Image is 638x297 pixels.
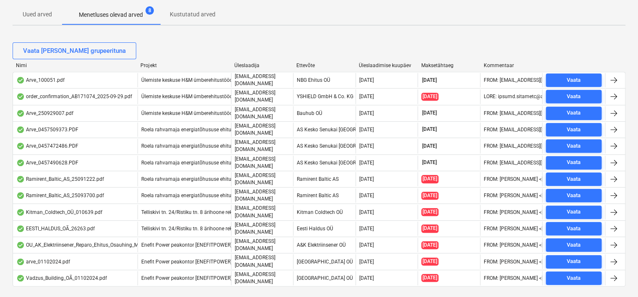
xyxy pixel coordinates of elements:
button: Vaata [546,156,602,169]
div: Arve_250929007.pdf [16,110,73,117]
p: [EMAIL_ADDRESS][DOMAIN_NAME] [235,139,290,153]
div: [DATE] [359,94,374,99]
div: Vaata [567,191,581,201]
div: Ramirent Baltic AS [293,188,355,203]
div: Andmed failist loetud [16,126,25,133]
button: Vaata [546,90,602,103]
div: Andmed failist loetud [16,275,25,281]
div: Andmed failist loetud [16,225,25,232]
span: Roela rahvamaja energiatõhususe ehitustööd [ROELA] [141,160,263,166]
span: Roela rahvamaja energiatõhususe ehitustööd [ROELA] [141,143,263,149]
div: Nimi [16,63,134,68]
p: [EMAIL_ADDRESS][DOMAIN_NAME] [235,254,290,268]
button: Vaata [546,222,602,235]
div: [DATE] [359,77,374,83]
p: [EMAIL_ADDRESS][DOMAIN_NAME] [235,156,290,170]
span: Enefit Power peakontor [ENEFITPOWER] [141,275,232,281]
button: Vaata [546,255,602,268]
span: Enefit Power peakontor [ENEFITPOWER] [141,259,232,265]
button: Vaata [546,189,602,202]
div: Andmed failist loetud [16,209,25,216]
p: [EMAIL_ADDRESS][DOMAIN_NAME] [235,89,290,104]
div: [DATE] [359,176,374,182]
div: Andmed failist loetud [16,159,25,166]
div: [DATE] [359,242,374,248]
div: Andmed failist loetud [16,176,25,182]
div: AS Kesko Senukai [GEOGRAPHIC_DATA] [293,156,355,170]
div: Maksetähtaeg [421,63,477,68]
div: YSHIELD GmbH & Co. KG [293,89,355,104]
p: [EMAIL_ADDRESS][DOMAIN_NAME] [235,106,290,120]
div: Andmed failist loetud [16,258,25,265]
div: arve_01102024.pdf [16,258,70,265]
div: [GEOGRAPHIC_DATA] OÜ [293,254,355,268]
button: Vaata [546,238,602,252]
div: order_confirmation_AB171074_2025-09-29.pdf [16,93,132,100]
span: [DATE] [421,175,438,183]
div: Vaata [567,175,581,184]
div: Bauhub OÜ [293,106,355,120]
p: [EMAIL_ADDRESS][DOMAIN_NAME] [235,238,290,252]
div: Ramirent_Baltic_AS_25091222.pdf [16,176,104,182]
div: Vaata [567,257,581,266]
div: Andmed failist loetud [16,110,25,117]
div: Vaata [567,224,581,234]
span: Telliskivi tn. 24/Ristiku tn. 8 ärihoone rekonstrueerimine [TELLISKIVI] [141,209,294,215]
p: [EMAIL_ADDRESS][DOMAIN_NAME] [235,221,290,236]
span: Roela rahvamaja energiatõhususe ehitustööd [ROELA] [141,176,263,182]
button: Vaata [546,123,602,136]
div: Ramirent Baltic AS [293,172,355,186]
span: Roela rahvamaja energiatõhususe ehitustööd [ROELA] [141,193,263,198]
div: A&K Elektriinsener OÜ [293,238,355,252]
span: [DATE] [421,258,438,266]
div: Üleslaadimise kuupäev [359,63,415,68]
span: [DATE] [421,77,438,84]
span: [DATE] [421,93,438,101]
div: Vaata [567,158,581,167]
div: EESTI_HALDUS_OÃ_26263.pdf [16,225,95,232]
span: [DATE] [421,241,438,249]
p: [EMAIL_ADDRESS][DOMAIN_NAME] [235,188,290,203]
div: [DATE] [359,127,374,133]
span: Ülemiste keskuse H&M ümberehitustööd [HMÜLEMISTE] [141,94,267,99]
div: AS Kesko Senukai [GEOGRAPHIC_DATA] [293,139,355,153]
div: [DATE] [359,275,374,281]
span: [DATE] [421,224,438,232]
div: Vaata [567,274,581,283]
span: 8 [145,6,154,15]
span: [DATE] [421,192,438,200]
div: NBG Ehitus OÜ [293,73,355,87]
div: Ramirent_Baltic_AS_25093700.pdf [16,192,104,199]
button: Vaata [546,73,602,87]
div: OU_AK_Elektriinsener_Reparo_Ehitus_Osauhing_MA2500088.pdf [16,242,171,248]
span: Ülemiste keskuse H&M ümberehitustööd [HMÜLEMISTE] [141,110,267,116]
p: Kustutatud arved [170,10,215,19]
p: [EMAIL_ADDRESS][DOMAIN_NAME] [235,122,290,137]
p: [EMAIL_ADDRESS][DOMAIN_NAME] [235,271,290,285]
p: Menetluses olevad arved [79,10,143,19]
div: Vaata [567,125,581,135]
div: [DATE] [359,160,374,166]
div: Vaata [567,76,581,85]
button: Vaata [546,271,602,285]
div: Kommentaar [483,63,539,68]
div: Arve_0457490628.PDF [16,159,78,166]
div: Ettevõte [296,63,352,68]
span: [DATE] [421,274,438,282]
div: [DATE] [359,110,374,116]
div: Projekt [140,63,227,68]
p: [EMAIL_ADDRESS][DOMAIN_NAME] [235,172,290,186]
div: Vaata [567,92,581,102]
div: Kitman_Coldtech_OÜ_010639.pdf [16,209,102,216]
div: [GEOGRAPHIC_DATA] OÜ [293,271,355,285]
p: [EMAIL_ADDRESS][DOMAIN_NAME] [235,205,290,219]
div: Kitman Coldtech OÜ [293,205,355,219]
span: Telliskivi tn. 24/Ristiku tn. 8 ärihoone rekonstrueerimine [TELLISKIVI] [141,226,294,232]
span: Enefit Power peakontor [ENEFITPOWER] [141,242,232,248]
div: [DATE] [359,259,374,265]
button: Vaata [546,107,602,120]
div: Vadzus_Building_OÃ_01102024.pdf [16,275,107,281]
div: [DATE] [359,193,374,198]
div: Vaata [567,108,581,118]
div: Vaata [567,207,581,217]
